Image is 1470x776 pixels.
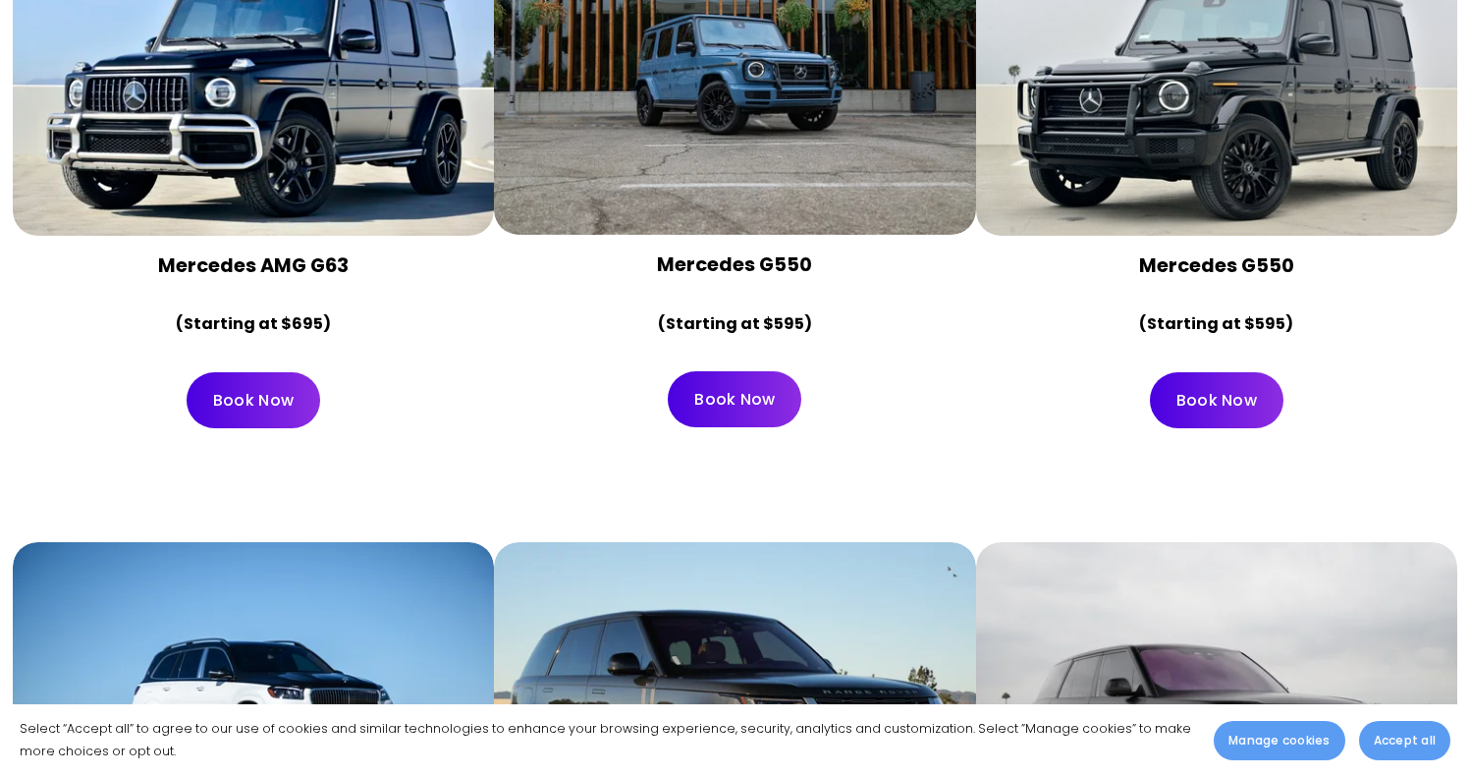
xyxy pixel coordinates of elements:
a: Book Now [668,371,801,427]
strong: (Starting at $595) [1139,312,1293,335]
span: Accept all [1374,732,1436,749]
strong: Mercedes G550 [657,250,812,278]
strong: Mercedes AMG G63 [158,251,349,279]
strong: Mercedes G550 [1139,251,1294,279]
a: Book Now [187,372,320,428]
strong: (Starting at $695) [176,312,331,335]
p: Select “Accept all” to agree to our use of cookies and similar technologies to enhance your brows... [20,718,1194,762]
a: Book Now [1150,372,1283,428]
button: Manage cookies [1214,721,1344,760]
strong: (Starting at $595) [658,312,812,335]
button: Accept all [1359,721,1450,760]
span: Manage cookies [1228,732,1330,749]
